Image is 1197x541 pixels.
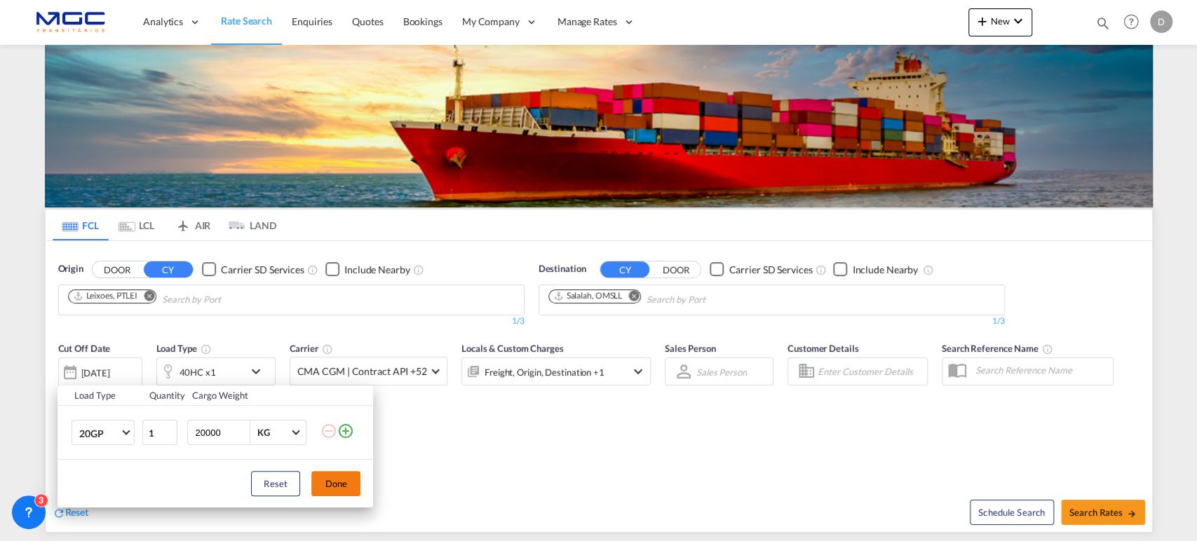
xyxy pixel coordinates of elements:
[72,420,135,445] md-select: Choose: 20GP
[58,385,141,406] th: Load Type
[320,423,337,439] md-icon: icon-minus-circle-outline
[192,389,311,402] div: Cargo Weight
[142,420,177,445] input: Qty
[311,471,360,496] button: Done
[337,423,354,439] md-icon: icon-plus-circle-outline
[141,385,184,406] th: Quantity
[79,427,120,441] span: 20GP
[194,420,250,444] input: Enter Weight
[257,427,270,438] div: KG
[251,471,300,496] button: Reset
